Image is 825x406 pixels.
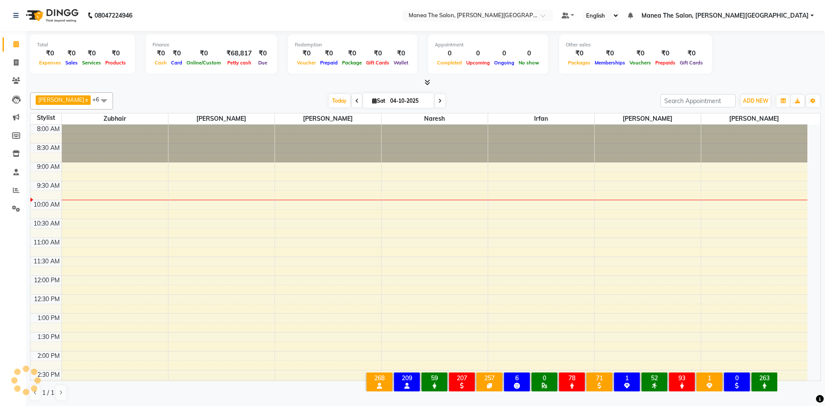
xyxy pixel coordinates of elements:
[506,374,528,382] div: 6
[32,276,61,285] div: 12:00 PM
[42,388,54,397] span: 1 / 1
[36,314,61,323] div: 1:00 PM
[37,49,63,58] div: ₹0
[32,200,61,209] div: 10:00 AM
[726,374,748,382] div: 0
[340,60,364,66] span: Package
[593,49,627,58] div: ₹0
[35,125,61,134] div: 8:00 AM
[153,49,169,58] div: ₹0
[295,49,318,58] div: ₹0
[492,49,516,58] div: 0
[653,60,678,66] span: Prepaids
[616,374,638,382] div: 1
[37,41,128,49] div: Total
[593,60,627,66] span: Memberships
[295,60,318,66] span: Voucher
[36,333,61,342] div: 1:30 PM
[184,49,223,58] div: ₹0
[701,113,808,124] span: [PERSON_NAME]
[32,295,61,304] div: 12:30 PM
[256,60,269,66] span: Due
[318,49,340,58] div: ₹0
[80,60,103,66] span: Services
[364,60,391,66] span: Gift Cards
[533,374,556,382] div: 0
[36,370,61,379] div: 2:30 PM
[396,374,418,382] div: 209
[364,49,391,58] div: ₹0
[92,96,106,103] span: +6
[435,41,541,49] div: Appointment
[63,60,80,66] span: Sales
[698,374,721,382] div: 1
[275,113,381,124] span: [PERSON_NAME]
[340,49,364,58] div: ₹0
[488,113,594,124] span: Irfan
[35,143,61,153] div: 8:30 AM
[22,3,81,27] img: logo
[478,374,501,382] div: 257
[753,374,776,382] div: 263
[382,113,488,124] span: Naresh
[435,49,464,58] div: 0
[84,96,88,103] a: x
[642,11,809,20] span: Manea The Salon, [PERSON_NAME][GEOGRAPHIC_DATA]
[95,3,132,27] b: 08047224946
[653,49,678,58] div: ₹0
[566,49,593,58] div: ₹0
[80,49,103,58] div: ₹0
[103,60,128,66] span: Products
[588,374,611,382] div: 71
[516,49,541,58] div: 0
[63,49,80,58] div: ₹0
[370,98,388,104] span: Sat
[678,60,705,66] span: Gift Cards
[103,49,128,58] div: ₹0
[464,49,492,58] div: 0
[295,41,410,49] div: Redemption
[255,49,270,58] div: ₹0
[388,95,431,107] input: 2025-10-04
[627,60,653,66] span: Vouchers
[35,181,61,190] div: 9:30 AM
[31,113,61,122] div: Stylist
[671,374,693,382] div: 93
[35,162,61,171] div: 9:00 AM
[643,374,666,382] div: 52
[492,60,516,66] span: Ongoing
[37,60,63,66] span: Expenses
[391,60,410,66] span: Wallet
[435,60,464,66] span: Completed
[627,49,653,58] div: ₹0
[561,374,583,382] div: 78
[168,113,275,124] span: [PERSON_NAME]
[391,49,410,58] div: ₹0
[169,60,184,66] span: Card
[225,60,254,66] span: Petty cash
[464,60,492,66] span: Upcoming
[32,257,61,266] div: 11:30 AM
[318,60,340,66] span: Prepaid
[743,98,768,104] span: ADD NEW
[423,374,446,382] div: 59
[36,351,61,360] div: 2:00 PM
[32,219,61,228] div: 10:30 AM
[32,238,61,247] div: 11:00 AM
[741,95,770,107] button: ADD NEW
[184,60,223,66] span: Online/Custom
[329,94,350,107] span: Today
[153,60,169,66] span: Cash
[566,41,705,49] div: Other sales
[678,49,705,58] div: ₹0
[595,113,701,124] span: [PERSON_NAME]
[169,49,184,58] div: ₹0
[516,60,541,66] span: No show
[62,113,168,124] span: Zubhair
[153,41,270,49] div: Finance
[38,96,84,103] span: [PERSON_NAME]
[223,49,255,58] div: ₹68,817
[566,60,593,66] span: Packages
[368,374,391,382] div: 268
[451,374,473,382] div: 207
